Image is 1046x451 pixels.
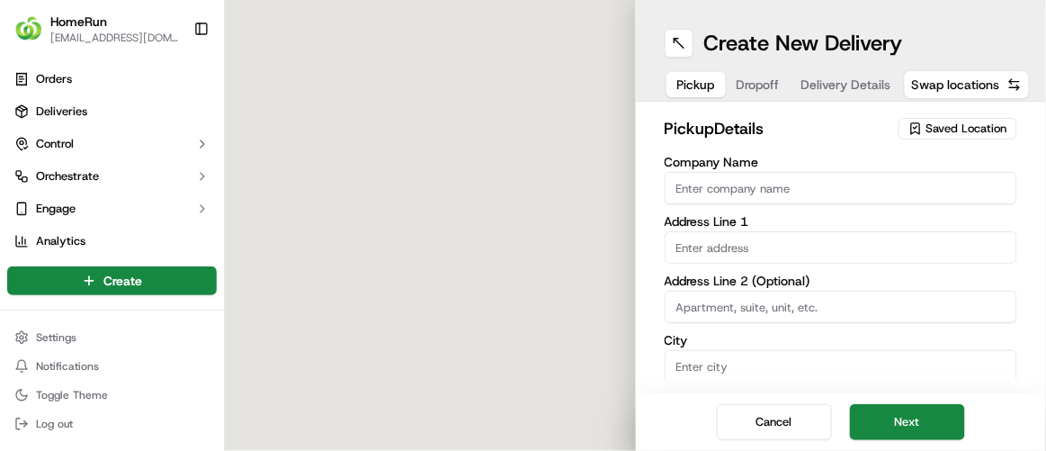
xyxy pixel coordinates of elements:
[717,404,832,440] button: Cancel
[61,189,228,203] div: We're available if you need us!
[36,359,99,374] span: Notifications
[179,304,218,318] span: Pylon
[50,13,107,31] span: HomeRun
[677,76,715,94] span: Pickup
[36,136,74,152] span: Control
[665,156,1018,168] label: Company Name
[306,176,327,198] button: Start new chat
[14,14,43,43] img: HomeRun
[18,71,327,100] p: Welcome 👋
[36,388,108,402] span: Toggle Theme
[850,404,965,440] button: Next
[61,171,295,189] div: Start new chat
[665,350,1018,383] input: Enter city
[170,260,289,278] span: API Documentation
[18,17,54,53] img: Nash
[665,172,1018,204] input: Enter company name
[127,303,218,318] a: Powered byPylon
[665,334,1018,347] label: City
[912,76,1000,94] span: Swap locations
[152,262,166,276] div: 💻
[36,104,87,120] span: Deliveries
[926,121,1007,137] span: Saved Location
[18,262,32,276] div: 📗
[36,168,99,185] span: Orchestrate
[36,201,76,217] span: Engage
[47,115,324,134] input: Got a question? Start typing here...
[737,76,780,94] span: Dropoff
[665,291,1018,323] input: Apartment, suite, unit, etc.
[704,29,903,58] h1: Create New Delivery
[50,31,179,45] span: [EMAIL_ADDRESS][DOMAIN_NAME]
[665,215,1018,228] label: Address Line 1
[18,171,50,203] img: 1736555255976-a54dd68f-1ca7-489b-9aae-adbdc363a1c4
[36,233,85,249] span: Analytics
[801,76,891,94] span: Delivery Details
[103,272,142,290] span: Create
[36,417,73,431] span: Log out
[11,253,145,285] a: 📗Knowledge Base
[36,330,76,345] span: Settings
[665,116,889,141] h2: pickup Details
[145,253,296,285] a: 💻API Documentation
[36,260,138,278] span: Knowledge Base
[665,275,1018,287] label: Address Line 2 (Optional)
[665,231,1018,264] input: Enter address
[36,71,72,87] span: Orders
